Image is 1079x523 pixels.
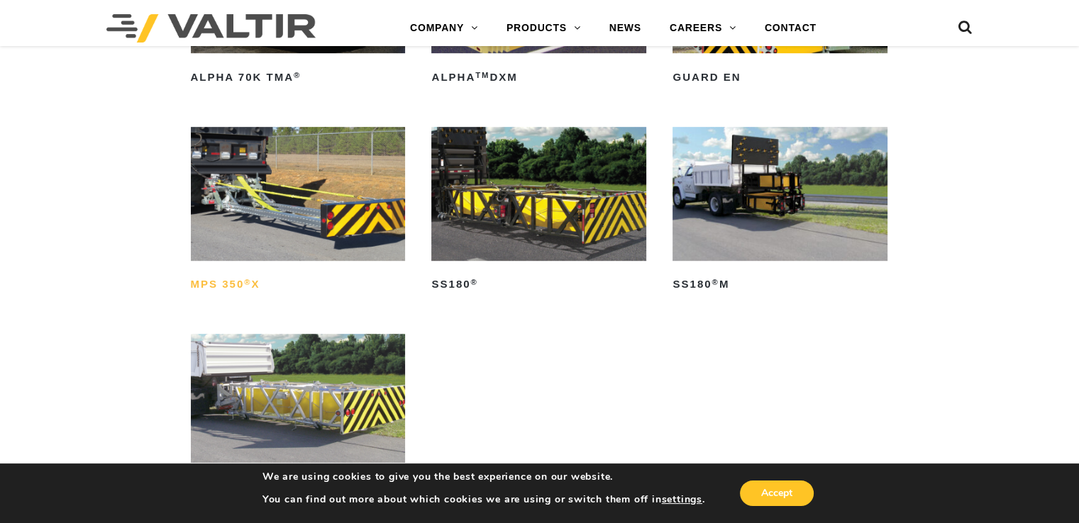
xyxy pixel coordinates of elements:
[191,274,406,296] h2: MPS 350 X
[431,127,646,296] a: SS180®
[475,71,489,79] sup: TM
[661,493,702,506] button: settings
[191,66,406,89] h2: ALPHA 70K TMA
[751,14,831,43] a: CONTACT
[191,127,406,296] a: MPS 350®X
[712,278,719,286] sup: ®
[262,471,705,483] p: We are using cookies to give you the best experience on our website.
[106,14,316,43] img: Valtir
[396,14,492,43] a: COMPANY
[673,274,887,296] h2: SS180 M
[191,334,406,503] a: SS90™HD
[244,278,251,286] sup: ®
[431,274,646,296] h2: SS180
[655,14,751,43] a: CAREERS
[431,66,646,89] h2: ALPHA DXM
[262,493,705,506] p: You can find out more about which cookies we are using or switch them off in .
[595,14,655,43] a: NEWS
[673,66,887,89] h2: GUARD EN
[492,14,595,43] a: PRODUCTS
[740,480,814,506] button: Accept
[294,71,301,79] sup: ®
[673,127,887,296] a: SS180®M
[471,278,478,286] sup: ®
